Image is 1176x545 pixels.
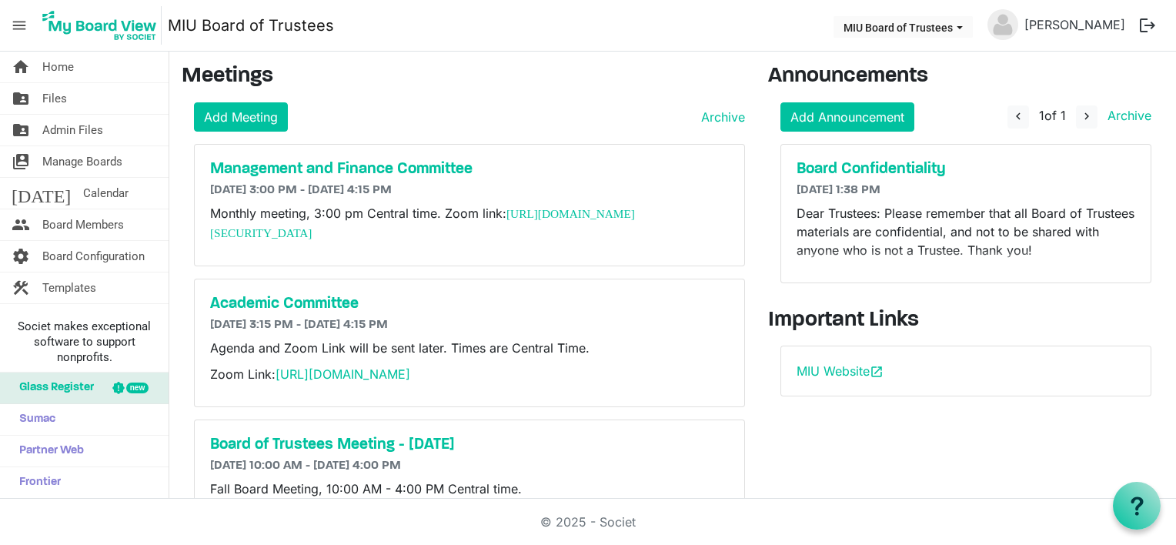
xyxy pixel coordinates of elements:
[210,459,729,473] h6: [DATE] 10:00 AM - [DATE] 4:00 PM
[1080,109,1094,123] span: navigate_next
[210,318,729,333] h6: [DATE] 3:15 PM - [DATE] 4:15 PM
[1018,9,1131,40] a: [PERSON_NAME]
[12,373,94,403] span: Glass Register
[870,365,884,379] span: open_in_new
[12,52,30,82] span: home
[42,241,145,272] span: Board Configuration
[12,404,55,435] span: Sumac
[210,204,729,242] p: Monthly meeting, 3:00 pm Central time. Zoom link:
[780,102,914,132] a: Add Announcement
[12,436,84,466] span: Partner Web
[210,207,635,239] a: [URL][DOMAIN_NAME][SECURITY_DATA]
[12,272,30,303] span: construction
[126,383,149,393] div: new
[42,209,124,240] span: Board Members
[182,64,745,90] h3: Meetings
[42,115,103,145] span: Admin Files
[276,366,410,382] a: [URL][DOMAIN_NAME]
[1076,105,1097,129] button: navigate_next
[1039,108,1044,123] span: 1
[768,308,1164,334] h3: Important Links
[12,241,30,272] span: settings
[5,11,34,40] span: menu
[210,160,729,179] a: Management and Finance Committee
[695,108,745,126] a: Archive
[210,480,729,498] p: Fall Board Meeting, 10:00 AM - 4:00 PM Central time.
[38,6,162,45] img: My Board View Logo
[210,436,729,454] a: Board of Trustees Meeting - [DATE]
[168,10,334,41] a: MIU Board of Trustees
[38,6,168,45] a: My Board View Logo
[42,146,122,177] span: Manage Boards
[797,160,1135,179] a: Board Confidentiality
[12,467,61,498] span: Frontier
[210,366,410,382] span: Zoom Link:
[210,183,729,198] h6: [DATE] 3:00 PM - [DATE] 4:15 PM
[12,209,30,240] span: people
[797,363,884,379] a: MIU Websiteopen_in_new
[210,295,729,313] a: Academic Committee
[797,204,1135,259] p: Dear Trustees: Please remember that all Board of Trustees materials are confidential, and not to ...
[210,339,729,357] p: Agenda and Zoom Link will be sent later. Times are Central Time.
[12,146,30,177] span: switch_account
[834,16,973,38] button: MIU Board of Trustees dropdownbutton
[83,178,129,209] span: Calendar
[987,9,1018,40] img: no-profile-picture.svg
[797,184,880,196] span: [DATE] 1:38 PM
[42,52,74,82] span: Home
[42,272,96,303] span: Templates
[540,514,636,530] a: © 2025 - Societ
[7,319,162,365] span: Societ makes exceptional software to support nonprofits.
[1131,9,1164,42] button: logout
[12,178,71,209] span: [DATE]
[768,64,1164,90] h3: Announcements
[194,102,288,132] a: Add Meeting
[12,115,30,145] span: folder_shared
[1011,109,1025,123] span: navigate_before
[12,83,30,114] span: folder_shared
[1039,108,1066,123] span: of 1
[1101,108,1151,123] a: Archive
[42,83,67,114] span: Files
[1007,105,1029,129] button: navigate_before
